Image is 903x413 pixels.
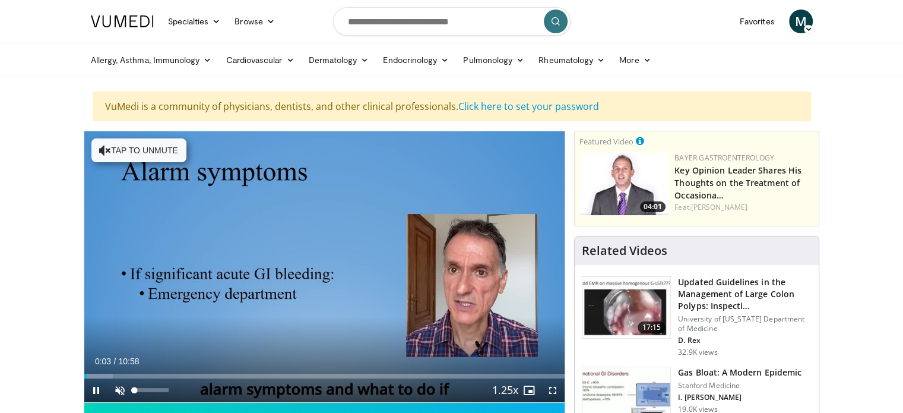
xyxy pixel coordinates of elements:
[376,48,456,72] a: Endocrinology
[493,379,517,402] button: Playback Rate
[579,136,633,147] small: Featured Video
[582,276,812,357] a: 17:15 Updated Guidelines in the Management of Large Colon Polyps: Inspecti… University of [US_STA...
[218,48,301,72] a: Cardiovascular
[612,48,658,72] a: More
[84,374,565,379] div: Progress Bar
[674,165,801,201] a: Key Opinion Leader Shares His Thoughts on the Treatment of Occasiona…
[517,379,541,402] button: Enable picture-in-picture mode
[582,277,670,339] img: dfcfcb0d-b871-4e1a-9f0c-9f64970f7dd8.150x105_q85_crop-smart_upscale.jpg
[456,48,531,72] a: Pulmonology
[531,48,612,72] a: Rheumatology
[161,10,228,33] a: Specialties
[789,10,813,33] a: M
[674,202,814,213] div: Feat.
[84,48,219,72] a: Allergy, Asthma, Immunology
[691,202,747,212] a: [PERSON_NAME]
[302,48,376,72] a: Dermatology
[579,153,668,215] a: 04:01
[678,393,801,402] p: I. [PERSON_NAME]
[678,367,801,379] h3: Gas Bloat: A Modern Epidemic
[84,379,108,402] button: Pause
[640,201,666,212] span: 04:01
[108,379,132,402] button: Unmute
[118,357,139,366] span: 10:58
[91,138,186,162] button: Tap to unmute
[114,357,116,366] span: /
[91,15,154,27] img: VuMedi Logo
[84,131,565,403] video-js: Video Player
[93,92,811,121] div: VuMedi is a community of physicians, dentists, and other clinical professionals.
[582,244,667,258] h4: Related Videos
[135,388,169,392] div: Volume Level
[638,321,666,333] span: 17:15
[579,153,668,215] img: 9828b8df-38ad-4333-b93d-bb657251ca89.png.150x105_q85_crop-smart_upscale.png
[678,336,812,345] p: D. Rex
[678,381,801,390] p: Stanford Medicine
[95,357,111,366] span: 0:03
[458,100,599,113] a: Click here to set your password
[541,379,565,402] button: Fullscreen
[333,7,571,36] input: Search topics, interventions
[674,153,774,163] a: Bayer Gastroenterology
[678,348,717,357] p: 32.9K views
[678,276,812,312] h3: Updated Guidelines in the Management of Large Colon Polyps: Inspecti…
[733,10,782,33] a: Favorites
[227,10,282,33] a: Browse
[678,314,812,333] p: University of [US_STATE] Department of Medicine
